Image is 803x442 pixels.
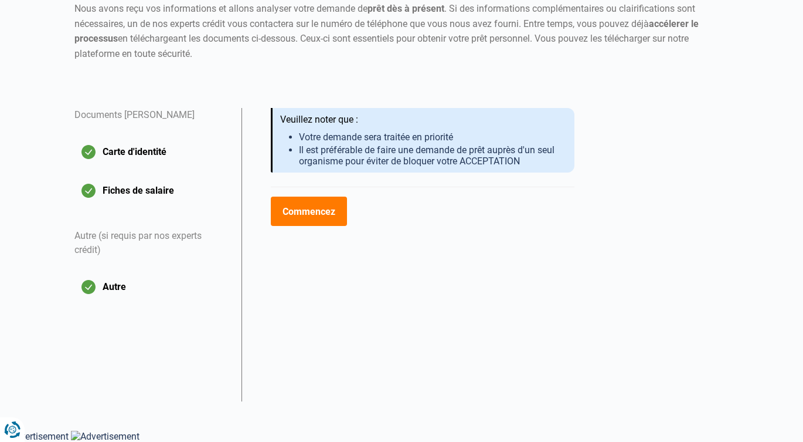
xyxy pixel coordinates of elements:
[74,1,729,61] div: Nous avons reçu vos informations et allons analyser votre demande de . Si des informations complé...
[74,137,227,167] button: Carte d'identité
[280,114,565,126] div: Veuillez noter que :
[299,144,565,167] li: Il est préférable de faire une demande de prêt auprès d'un seul organisme pour éviter de bloquer ...
[71,431,139,442] img: Advertisement
[299,131,565,143] li: Votre demande sera traitée en priorité
[74,176,227,205] button: Fiches de salaire
[74,272,227,302] button: Autre
[368,3,444,14] strong: prêt dès à présent
[74,108,227,137] div: Documents [PERSON_NAME]
[74,215,227,272] div: Autre (si requis par nos experts crédit)
[271,197,346,226] button: Commencez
